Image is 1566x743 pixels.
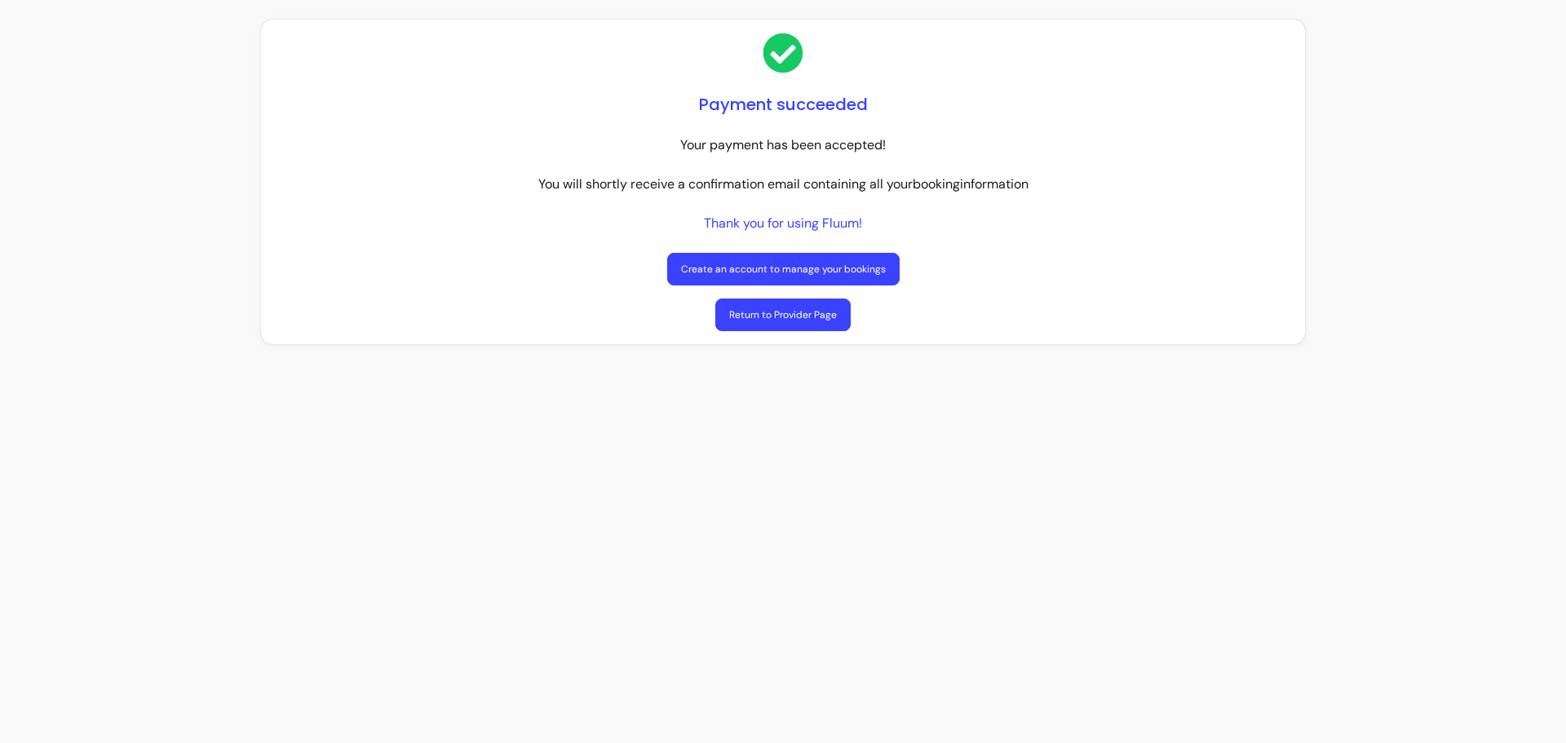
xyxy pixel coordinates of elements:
a: Create an account to manage your bookings [667,253,900,285]
p: You will shortly receive a confirmation email containing all your booking information [538,175,1029,194]
p: Thank you for using Fluum! [704,214,862,233]
p: Your payment has been accepted! [680,135,886,155]
h1: Payment succeeded [699,93,868,116]
a: Return to Provider Page [715,299,851,331]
